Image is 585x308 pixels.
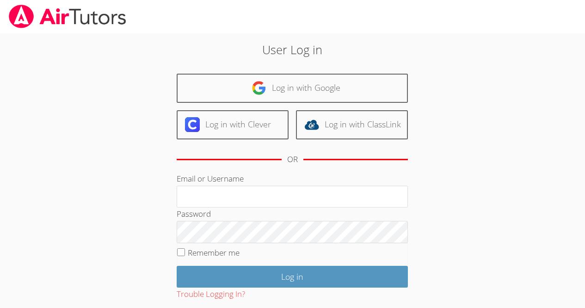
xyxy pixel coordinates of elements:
button: Trouble Logging In? [177,288,245,301]
a: Log in with Google [177,74,408,103]
label: Remember me [188,247,240,258]
input: Log in [177,266,408,288]
label: Password [177,208,211,219]
img: clever-logo-6eab21bc6e7a338710f1a6ff85c0baf02591cd810cc4098c63d3a4b26e2feb20.svg [185,117,200,132]
a: Log in with ClassLink [296,110,408,139]
h2: User Log in [135,41,450,58]
img: google-logo-50288ca7cdecda66e5e0955fdab243c47b7ad437acaf1139b6f446037453330a.svg [252,81,266,95]
a: Log in with Clever [177,110,289,139]
div: OR [287,153,298,166]
img: airtutors_banner-c4298cdbf04f3fff15de1276eac7730deb9818008684d7c2e4769d2f7ddbe033.png [8,5,127,28]
img: classlink-logo-d6bb404cc1216ec64c9a2012d9dc4662098be43eaf13dc465df04b49fa7ab582.svg [304,117,319,132]
label: Email or Username [177,173,244,184]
